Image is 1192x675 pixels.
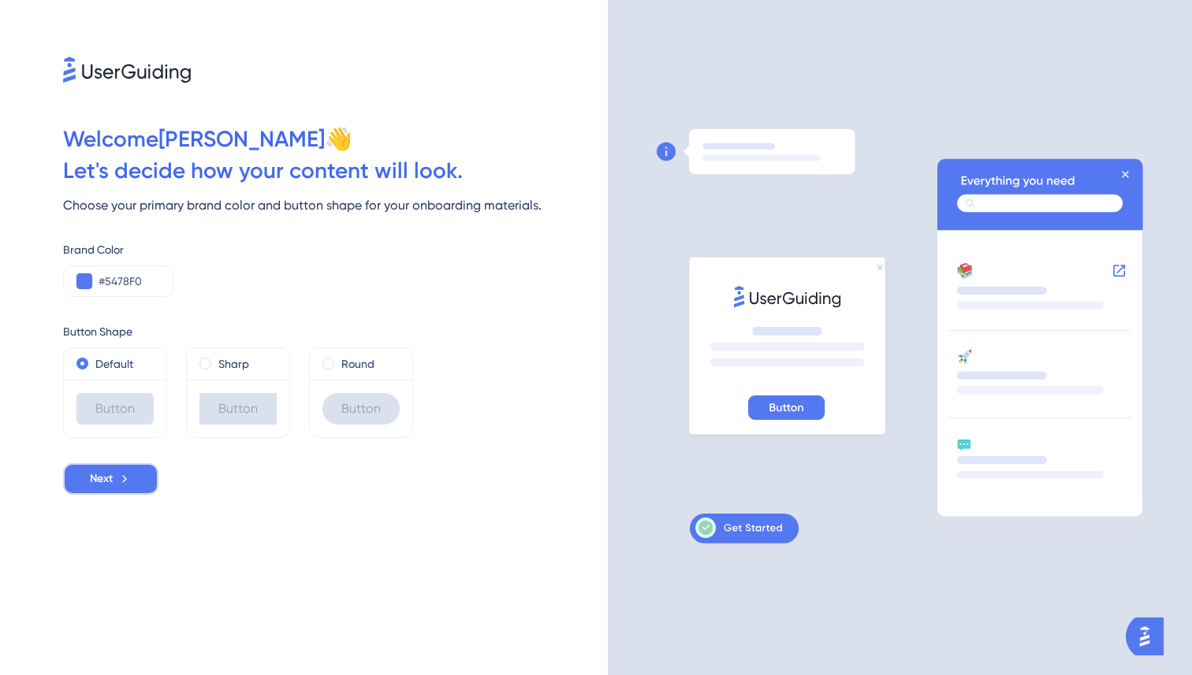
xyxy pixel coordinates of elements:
div: Welcome [PERSON_NAME] 👋 [63,124,608,155]
div: Let ' s decide how your content will look. [63,155,608,187]
label: Default [95,354,133,373]
button: Next [63,463,158,495]
div: Button [76,393,154,425]
span: Next [90,469,113,488]
div: Choose your primary brand color and button shape for your onboarding materials. [63,196,608,215]
div: Button [322,393,400,425]
label: Sharp [218,354,249,373]
iframe: UserGuiding AI Assistant Launcher [1126,613,1173,660]
div: Button Shape [63,322,608,341]
label: Round [341,354,374,373]
div: Brand Color [63,240,608,259]
div: Button [199,393,277,425]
